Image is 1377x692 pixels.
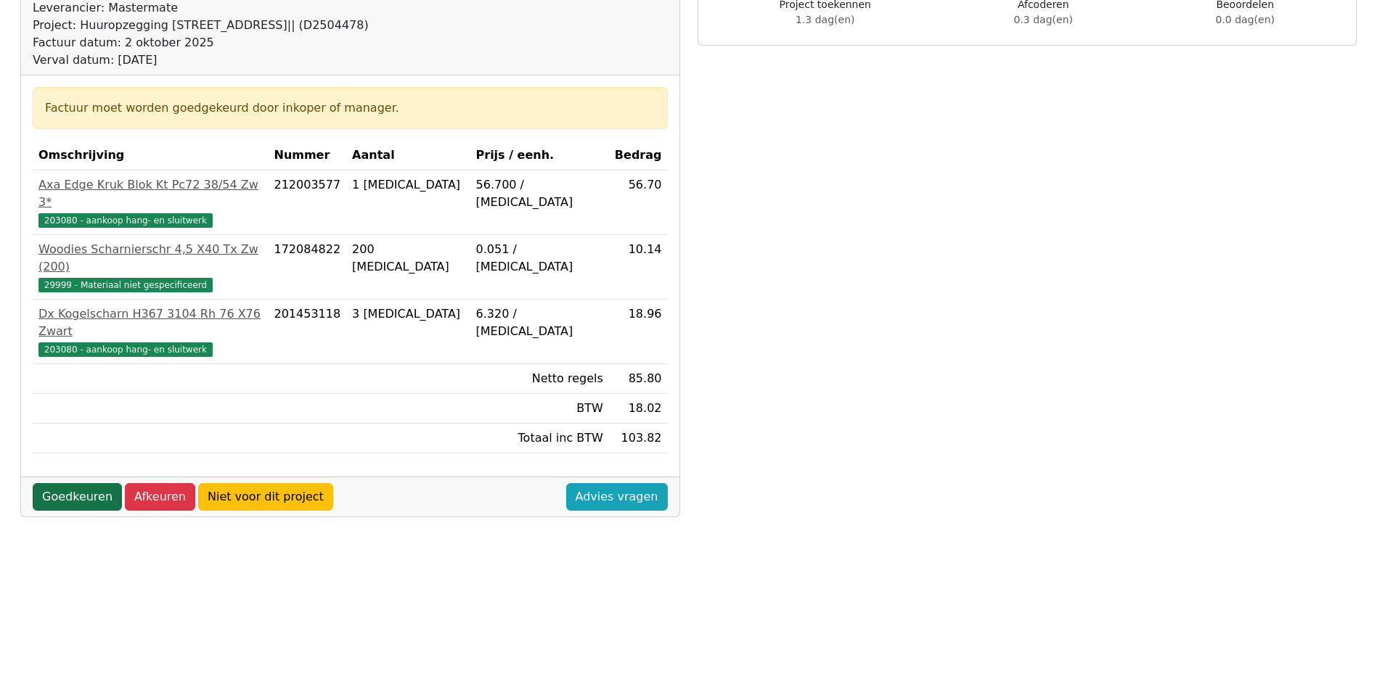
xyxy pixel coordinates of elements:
td: 85.80 [609,364,668,394]
th: Aantal [346,141,470,170]
a: Woodies Scharnierschr 4,5 X40 Tx Zw (200)29999 - Materiaal niet gespecificeerd [38,241,262,293]
a: Niet voor dit project [198,483,333,511]
a: Axa Edge Kruk Blok Kt Pc72 38/54 Zw 3*203080 - aankoop hang- en sluitwerk [38,176,262,228]
td: 103.82 [609,424,668,453]
div: Verval datum: [DATE] [33,52,369,69]
div: Woodies Scharnierschr 4,5 X40 Tx Zw (200) [38,241,262,276]
div: 6.320 / [MEDICAL_DATA] [476,305,603,340]
div: Factuur datum: 2 oktober 2025 [33,34,369,52]
th: Prijs / eenh. [470,141,609,170]
td: 18.96 [609,300,668,364]
div: 56.700 / [MEDICAL_DATA] [476,176,603,211]
th: Nummer [268,141,346,170]
div: 200 [MEDICAL_DATA] [352,241,464,276]
td: 18.02 [609,394,668,424]
span: 203080 - aankoop hang- en sluitwerk [38,213,213,228]
div: Project: Huuropzegging [STREET_ADDRESS]|| (D2504478) [33,17,369,34]
td: 10.14 [609,235,668,300]
td: 201453118 [268,300,346,364]
th: Bedrag [609,141,668,170]
div: 1 [MEDICAL_DATA] [352,176,464,194]
td: Totaal inc BTW [470,424,609,453]
span: 0.0 dag(en) [1216,14,1275,25]
a: Advies vragen [566,483,668,511]
a: Dx Kogelscharn H367 3104 Rh 76 X76 Zwart203080 - aankoop hang- en sluitwerk [38,305,262,358]
td: 212003577 [268,170,346,235]
th: Omschrijving [33,141,268,170]
div: Axa Edge Kruk Blok Kt Pc72 38/54 Zw 3* [38,176,262,211]
td: BTW [470,394,609,424]
div: 0.051 / [MEDICAL_DATA] [476,241,603,276]
span: 29999 - Materiaal niet gespecificeerd [38,278,213,292]
span: 203080 - aankoop hang- en sluitwerk [38,342,213,357]
a: Goedkeuren [33,483,122,511]
td: Netto regels [470,364,609,394]
span: 0.3 dag(en) [1014,14,1073,25]
div: Dx Kogelscharn H367 3104 Rh 76 X76 Zwart [38,305,262,340]
div: Factuur moet worden goedgekeurd door inkoper of manager. [45,99,655,117]
td: 56.70 [609,170,668,235]
div: 3 [MEDICAL_DATA] [352,305,464,323]
a: Afkeuren [125,483,195,511]
span: 1.3 dag(en) [796,14,854,25]
td: 172084822 [268,235,346,300]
